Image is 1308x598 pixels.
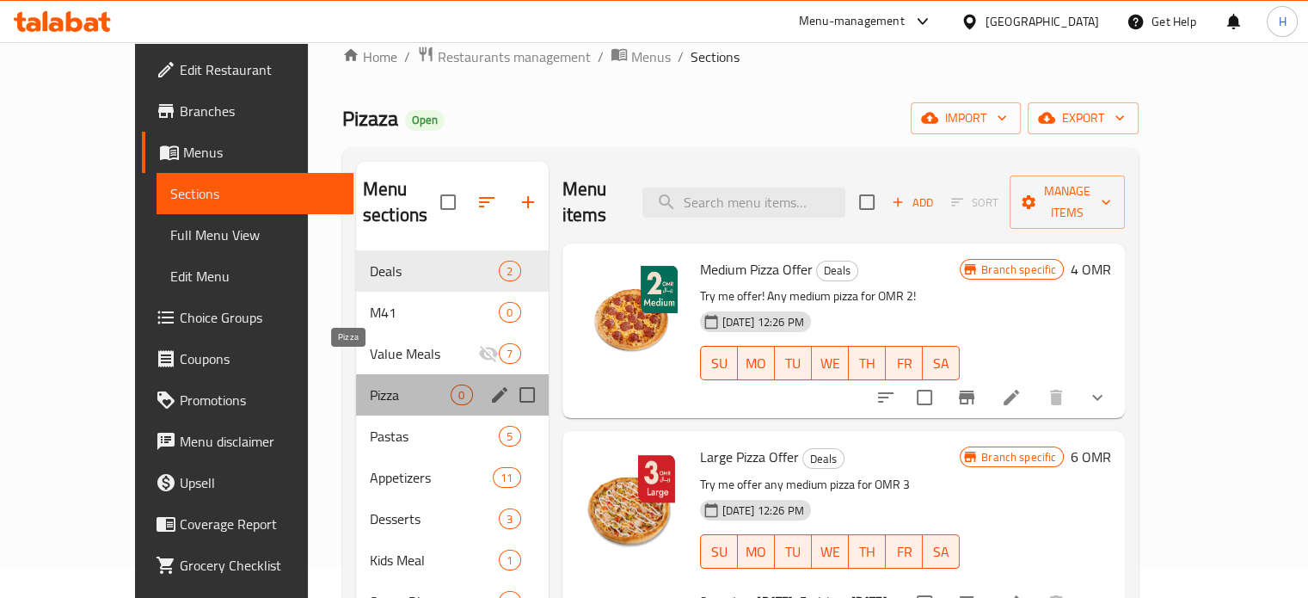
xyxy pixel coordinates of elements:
div: M410 [356,292,549,333]
h6: 6 OMR [1071,445,1111,469]
button: FR [886,534,923,569]
div: Desserts3 [356,498,549,539]
span: 7 [500,346,519,362]
span: [DATE] 12:26 PM [715,502,811,519]
button: sort-choices [865,377,906,418]
a: Promotions [142,379,353,421]
button: show more [1077,377,1118,418]
button: SU [700,534,738,569]
div: Deals [816,261,858,281]
span: Select section first [940,189,1010,216]
span: Menus [183,142,340,163]
div: items [451,385,472,405]
button: SA [923,346,960,380]
span: Select all sections [430,184,466,220]
span: MO [745,351,768,376]
a: Edit menu item [1001,387,1022,408]
a: Menus [611,46,671,68]
a: Full Menu View [157,214,353,256]
span: 5 [500,428,519,445]
button: Manage items [1010,176,1125,229]
span: Kids Meal [370,550,499,570]
svg: Show Choices [1087,387,1108,408]
span: SA [930,539,953,564]
span: TH [856,539,879,564]
div: Pastas5 [356,416,549,457]
span: Manage items [1023,181,1111,224]
button: edit [487,382,513,408]
span: Sections [691,46,740,67]
span: Pastas [370,426,499,447]
span: WE [819,351,842,376]
a: Coverage Report [142,503,353,545]
span: Sort sections [466,182,507,223]
button: FR [886,346,923,380]
button: Add section [507,182,549,223]
img: Medium Pizza Offer [576,257,686,367]
span: M41 [370,302,499,323]
div: items [499,261,520,281]
button: Add [885,189,940,216]
button: TU [775,534,812,569]
a: Menus [142,132,353,173]
span: Full Menu View [170,225,340,245]
span: Coupons [180,348,340,369]
span: 1 [500,552,519,569]
a: Edit Menu [157,256,353,297]
span: Edit Restaurant [180,59,340,80]
span: H [1278,12,1286,31]
span: Coverage Report [180,514,340,534]
span: Choice Groups [180,307,340,328]
div: Value Meals7 [356,333,549,374]
span: Menus [631,46,671,67]
div: items [499,509,520,529]
span: Deals [817,261,857,281]
span: Pizza [370,385,451,405]
span: WE [819,539,842,564]
button: SA [923,534,960,569]
h2: Menu sections [363,176,440,228]
span: Add item [885,189,940,216]
button: Branch-specific-item [946,377,987,418]
a: Branches [142,90,353,132]
span: Add [889,193,936,213]
span: Deals [803,449,844,469]
span: TH [856,351,879,376]
button: MO [738,534,775,569]
div: Appetizers11 [356,457,549,498]
span: Select section [849,184,885,220]
span: 2 [500,263,519,280]
span: 0 [500,305,519,321]
span: Branch specific [974,262,1063,278]
p: Try me offer! Any medium pizza for OMR 2! [700,286,961,307]
div: Open [405,110,445,131]
a: Edit Restaurant [142,49,353,90]
span: [DATE] 12:26 PM [715,314,811,330]
span: Deals [370,261,499,281]
span: Appetizers [370,467,493,488]
a: Restaurants management [417,46,591,68]
span: FR [893,351,916,376]
h2: Menu items [562,176,623,228]
nav: breadcrumb [342,46,1139,68]
a: Menu disclaimer [142,421,353,462]
span: Upsell [180,472,340,493]
span: FR [893,539,916,564]
button: TH [849,534,886,569]
span: Select to update [906,379,943,416]
span: Desserts [370,509,499,529]
span: 0 [451,387,471,404]
span: Pizaza [342,99,398,138]
p: Try me offer any medium pizza for OMR 3 [700,474,961,496]
span: Branches [180,101,340,121]
a: Sections [157,173,353,214]
span: SU [708,539,731,564]
span: Branch specific [974,449,1063,465]
span: Open [405,113,445,127]
a: Home [342,46,397,67]
svg: Inactive section [478,343,499,364]
div: [GEOGRAPHIC_DATA] [986,12,1099,31]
